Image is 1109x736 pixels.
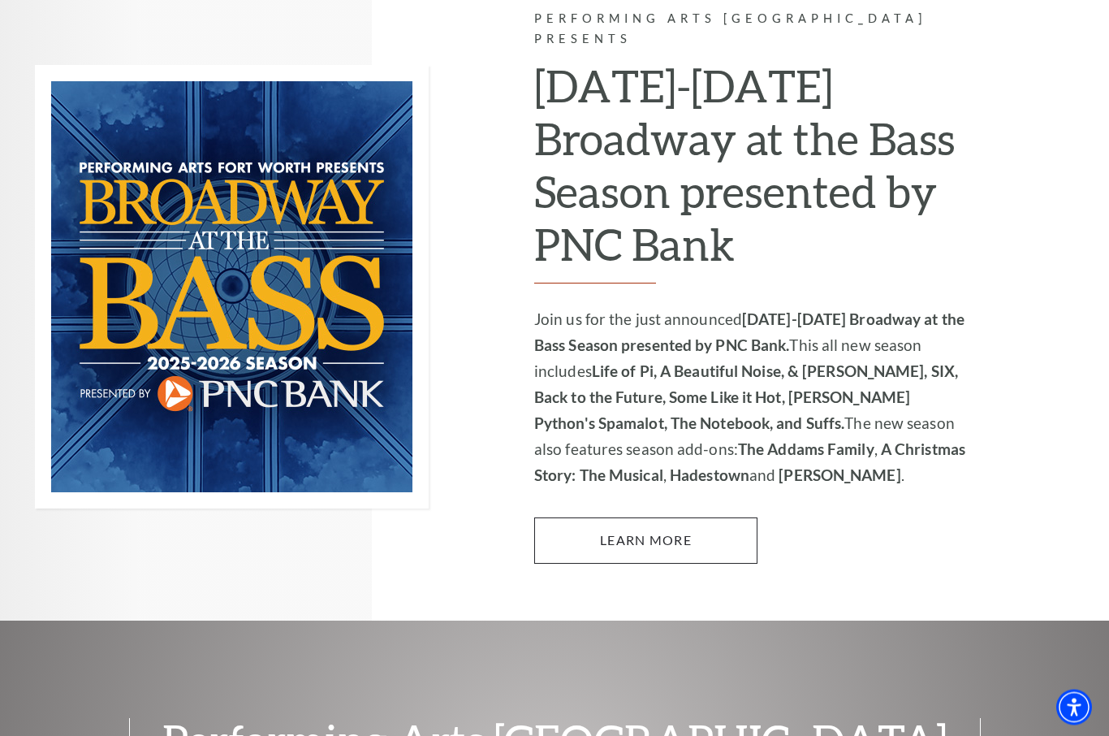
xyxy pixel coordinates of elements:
strong: Hadestown [670,466,749,485]
h2: [DATE]-[DATE] Broadway at the Bass Season presented by PNC Bank [534,60,969,284]
strong: Life of Pi, A Beautiful Noise, & [PERSON_NAME], SIX, Back to the Future, Some Like it Hot, [PERSO... [534,362,958,433]
strong: The Addams Family [738,440,874,459]
a: Learn More 2025-2026 Broadway at the Bass Season presented by PNC Bank [534,518,757,564]
div: Accessibility Menu [1056,690,1092,725]
strong: [PERSON_NAME] [779,466,900,485]
strong: A Christmas Story: The Musical [534,440,965,485]
img: Performing Arts Fort Worth Presents [35,66,429,509]
p: Join us for the just announced This all new season includes The new season also features season a... [534,307,969,489]
strong: [DATE]-[DATE] Broadway at the Bass Season presented by PNC Bank. [534,310,964,355]
p: Performing Arts [GEOGRAPHIC_DATA] Presents [534,10,969,50]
